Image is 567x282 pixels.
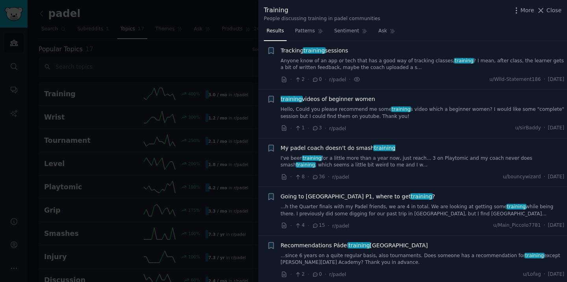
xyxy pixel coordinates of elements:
span: r/padel [329,272,346,277]
span: Results [267,28,284,35]
span: · [544,76,545,83]
span: [DATE] [548,271,564,278]
span: u/bouncywizard [503,174,541,181]
span: training [302,155,322,161]
span: · [544,125,545,132]
a: Results [264,25,287,41]
span: r/padel [329,126,346,131]
button: Close [537,6,561,15]
span: · [544,174,545,181]
span: r/padel [332,174,349,180]
span: 0 [312,76,322,83]
span: training [303,47,326,54]
span: 3 [312,125,322,132]
span: · [325,75,326,84]
span: training [348,242,371,248]
span: videos of beginner women [281,95,375,103]
span: training [296,162,316,168]
a: Going to [GEOGRAPHIC_DATA] P1, where to gettraining? [281,192,435,201]
span: training [280,96,303,102]
span: Close [547,6,561,15]
a: Hello, Could you please recommend me sometrainings video which a beginner women? I would like som... [281,106,565,120]
span: Recommendations Pádel [GEOGRAPHIC_DATA] [281,241,428,250]
span: [DATE] [548,76,564,83]
span: · [308,124,309,133]
span: training [454,58,474,63]
span: 2 [295,76,304,83]
span: My padel coach doesn't do smash [281,144,396,152]
span: 2 [295,271,304,278]
a: Sentiment [332,25,370,41]
a: Trackingtrainingsessions [281,47,348,55]
span: training [410,193,433,200]
span: 15 [312,222,325,229]
span: training [391,106,411,112]
span: · [290,173,292,181]
span: Patterns [295,28,315,35]
div: People discussing training in padel communities [264,15,380,22]
span: [DATE] [548,125,564,132]
span: 36 [312,174,325,181]
a: trainingvideos of beginner women [281,95,375,103]
a: Anyone know of an app or tech that has a good way of tracking classes/training? I mean, after cla... [281,58,565,71]
span: u/Wild-Statement186 [489,76,541,83]
span: 1 [295,125,304,132]
span: · [290,270,292,278]
span: · [290,222,292,230]
a: Ask [376,25,398,41]
span: · [308,173,309,181]
span: · [308,222,309,230]
span: · [328,222,329,230]
span: training [524,253,545,258]
span: More [521,6,534,15]
div: Training [264,6,380,15]
span: r/padel [332,223,349,229]
span: · [290,75,292,84]
span: · [325,124,326,133]
span: [DATE] [548,174,564,181]
span: · [325,270,326,278]
span: 4 [295,222,304,229]
span: u/Lofag [523,271,541,278]
span: · [349,75,350,84]
span: Going to [GEOGRAPHIC_DATA] P1, where to get ? [281,192,435,201]
span: u/Main_Piccolo7781 [493,222,541,229]
span: · [328,173,329,181]
a: ...h the Quarter finals with my Padel friends, we are 4 in total. We are looking at getting somet... [281,204,565,217]
a: ...since 6 years on a quite regular basis, also tournaments. Does someone has a recommendation fo... [281,252,565,266]
span: training [506,204,526,209]
span: · [308,270,309,278]
span: Ask [378,28,387,35]
span: u/sirBaddy [515,125,541,132]
span: training [373,145,396,151]
button: More [512,6,534,15]
span: 0 [312,271,322,278]
span: [DATE] [548,222,564,229]
span: · [544,271,545,278]
span: · [290,124,292,133]
span: Sentiment [334,28,359,35]
span: 8 [295,174,304,181]
span: r/padel [329,77,346,82]
span: Tracking sessions [281,47,348,55]
span: · [544,222,545,229]
a: I've beentrainingfor a little more than a year now, just reach... 3 on Playtomic and my coach nev... [281,155,565,169]
a: Recommendations Pádeltraining[GEOGRAPHIC_DATA] [281,241,428,250]
a: My padel coach doesn't do smashtraining [281,144,396,152]
span: · [308,75,309,84]
a: Patterns [292,25,326,41]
